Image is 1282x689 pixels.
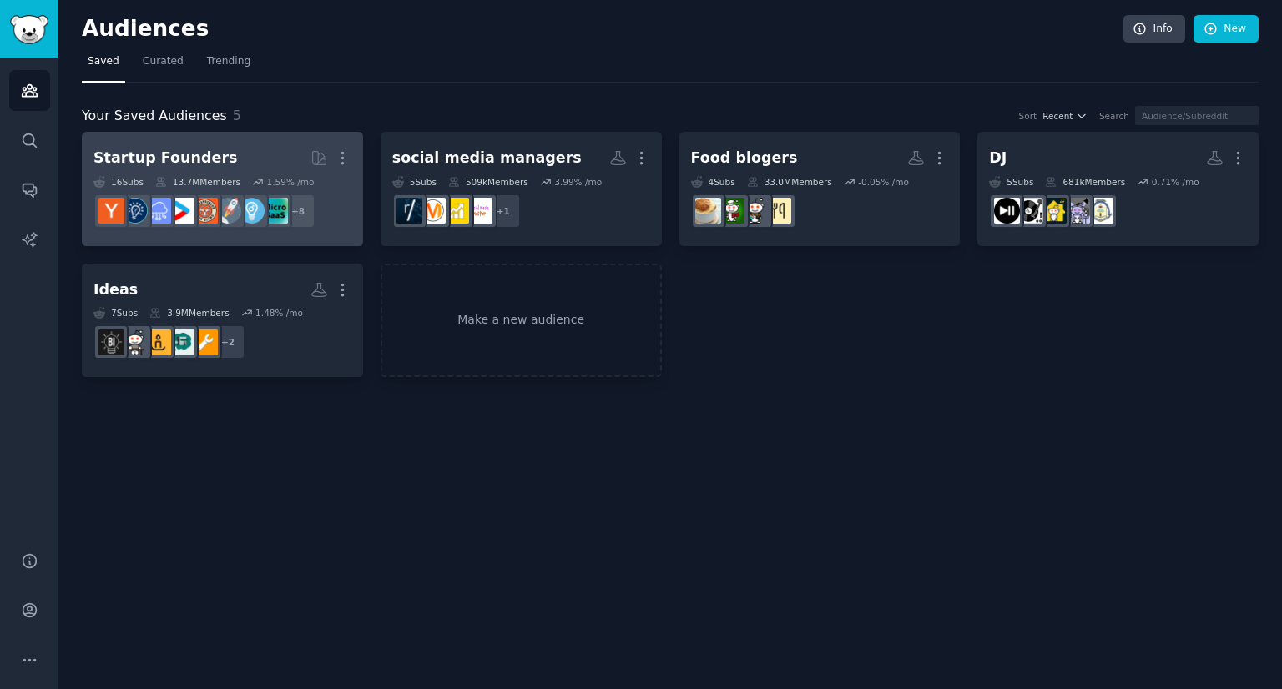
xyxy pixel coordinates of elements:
[486,194,521,229] div: + 1
[122,329,148,355] img: techsupport
[192,198,218,224] img: EntrepreneurRideAlong
[93,279,138,300] div: Ideas
[679,132,961,246] a: Food blogers4Subs33.0MMembers-0.05% /moFoodieSnarkfoodphotographyfoodFoodPorn
[420,198,446,224] img: DigitalMarketing
[201,48,256,83] a: Trending
[145,198,171,224] img: SaaS
[765,198,791,224] img: FoodieSnark
[137,48,189,83] a: Curated
[1123,15,1185,43] a: Info
[210,324,245,360] div: + 2
[255,307,303,319] div: 1.48 % /mo
[747,176,832,188] div: 33.0M Members
[1152,176,1199,188] div: 0.71 % /mo
[98,329,124,355] img: Business_Ideas
[1042,110,1088,122] button: Recent
[239,198,265,224] img: Entrepreneur
[1064,198,1090,224] img: dubstep
[122,198,148,224] img: Entrepreneurship
[149,307,229,319] div: 3.9M Members
[392,176,437,188] div: 5 Sub s
[381,264,662,378] a: Make a new audience
[155,176,240,188] div: 13.7M Members
[82,16,1123,43] h2: Audiences
[82,48,125,83] a: Saved
[93,307,138,319] div: 7 Sub s
[1088,198,1113,224] img: DJSCEconnect
[82,106,227,127] span: Your Saved Audiences
[691,148,798,168] div: Food blogers
[392,148,582,168] div: social media managers
[262,198,288,224] img: microsaas
[145,329,171,355] img: startupideas
[695,198,721,224] img: FoodPorn
[82,264,363,378] a: Ideas7Subs3.9MMembers1.48% /mo+2SomebodyMakeThissmall_business_ideasstartupideastechsupportBusine...
[192,329,218,355] img: SomebodyMakeThis
[1017,198,1043,224] img: mobileDJ
[1135,106,1259,125] input: Audience/Subreddit
[443,198,469,224] img: SocialMediaPromotion
[1045,176,1125,188] div: 681k Members
[169,198,194,224] img: startup
[1041,198,1067,224] img: House
[396,198,422,224] img: SocialMediaManagers
[93,176,144,188] div: 16 Sub s
[10,15,48,44] img: GummySearch logo
[858,176,909,188] div: -0.05 % /mo
[554,176,602,188] div: 3.99 % /mo
[88,54,119,69] span: Saved
[989,176,1033,188] div: 5 Sub s
[448,176,528,188] div: 509k Members
[266,176,314,188] div: 1.59 % /mo
[169,329,194,355] img: small_business_ideas
[467,198,492,224] img: SocialMediaMaster
[143,54,184,69] span: Curated
[994,198,1020,224] img: DJs
[977,132,1259,246] a: DJ5Subs681kMembers0.71% /moDJSCEconnectdubstepHousemobileDJDJs
[215,198,241,224] img: startups
[207,54,250,69] span: Trending
[719,198,744,224] img: food
[1042,110,1073,122] span: Recent
[742,198,768,224] img: foodphotography
[82,132,363,246] a: Startup Founders16Subs13.7MMembers1.59% /mo+8microsaasEntrepreneurstartupsEntrepreneurRideAlongst...
[989,148,1007,168] div: DJ
[1194,15,1259,43] a: New
[93,148,237,168] div: Startup Founders
[233,108,241,123] span: 5
[691,176,735,188] div: 4 Sub s
[1019,110,1037,122] div: Sort
[98,198,124,224] img: ycombinator
[280,194,315,229] div: + 8
[1099,110,1129,122] div: Search
[381,132,662,246] a: social media managers5Subs509kMembers3.99% /mo+1SocialMediaMasterSocialMediaPromotionDigitalMarke...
